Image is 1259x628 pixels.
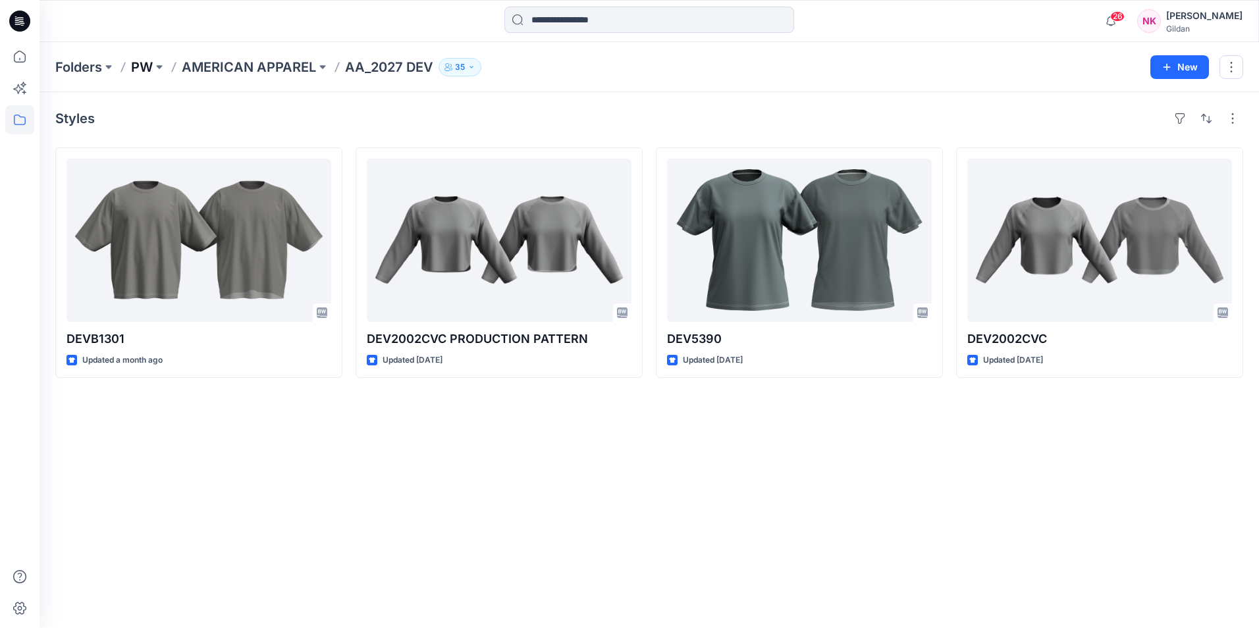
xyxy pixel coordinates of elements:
button: 35 [439,58,481,76]
a: DEV2002CVC PRODUCTION PATTERN [367,159,631,322]
a: AMERICAN APPAREL [182,58,316,76]
div: Gildan [1166,24,1243,34]
a: DEV5390 [667,159,932,322]
div: [PERSON_NAME] [1166,8,1243,24]
p: DEV2002CVC PRODUCTION PATTERN [367,330,631,348]
button: New [1150,55,1209,79]
p: DEV2002CVC [967,330,1232,348]
p: Updated a month ago [82,353,163,367]
p: AA_2027 DEV [345,58,433,76]
span: 26 [1110,11,1125,22]
p: DEV5390 [667,330,932,348]
p: DEVB1301 [67,330,331,348]
p: Updated [DATE] [683,353,743,367]
a: DEVB1301 [67,159,331,322]
div: NK [1137,9,1161,33]
a: DEV2002CVC [967,159,1232,322]
p: 35 [455,60,465,74]
p: Updated [DATE] [983,353,1043,367]
a: Folders [55,58,102,76]
p: Updated [DATE] [383,353,442,367]
a: PW [131,58,153,76]
h4: Styles [55,111,95,126]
